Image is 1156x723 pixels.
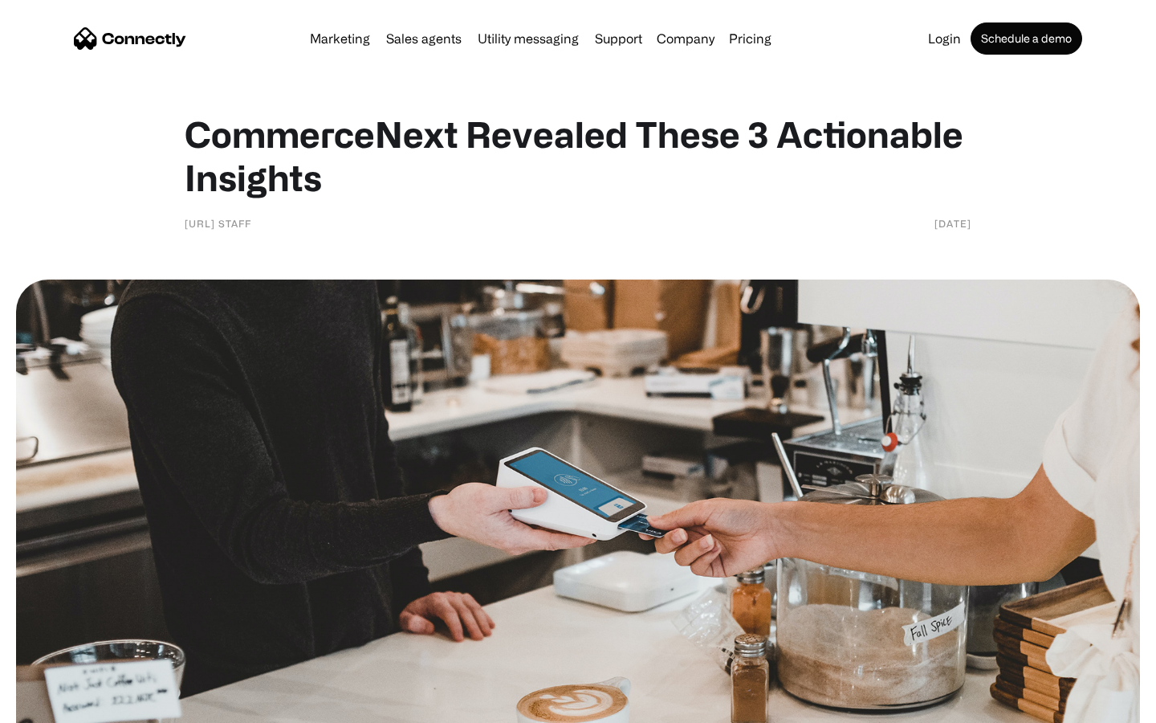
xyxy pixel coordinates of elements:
[971,22,1082,55] a: Schedule a demo
[588,32,649,45] a: Support
[32,695,96,717] ul: Language list
[185,112,971,199] h1: CommerceNext Revealed These 3 Actionable Insights
[16,695,96,717] aside: Language selected: English
[185,215,251,231] div: [URL] Staff
[303,32,377,45] a: Marketing
[380,32,468,45] a: Sales agents
[934,215,971,231] div: [DATE]
[471,32,585,45] a: Utility messaging
[722,32,778,45] a: Pricing
[922,32,967,45] a: Login
[657,27,714,50] div: Company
